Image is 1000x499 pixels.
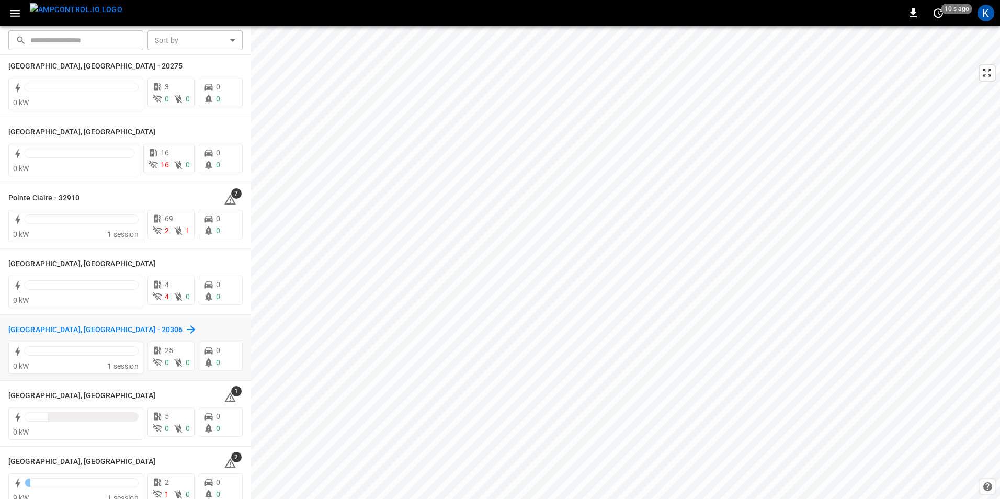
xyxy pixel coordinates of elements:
[8,258,156,270] h6: Providence, RI
[165,490,169,498] span: 1
[216,226,220,235] span: 0
[216,424,220,433] span: 0
[8,324,183,336] h6: Richmond, CA - 20306
[165,292,169,301] span: 4
[216,358,220,367] span: 0
[107,230,138,239] span: 1 session
[186,161,190,169] span: 0
[231,188,242,199] span: 7
[8,456,156,468] h6: Schaumburg, IL
[8,192,79,204] h6: Pointe Claire - 32910
[186,490,190,498] span: 0
[231,386,242,396] span: 1
[978,5,994,21] div: profile-icon
[165,83,169,91] span: 3
[216,214,220,223] span: 0
[13,362,29,370] span: 0 kW
[13,296,29,304] span: 0 kW
[216,346,220,355] span: 0
[186,292,190,301] span: 0
[186,358,190,367] span: 0
[251,26,1000,499] canvas: Map
[161,161,169,169] span: 16
[186,226,190,235] span: 1
[165,478,169,486] span: 2
[8,390,156,402] h6: Riverside, CA
[186,95,190,103] span: 0
[186,424,190,433] span: 0
[941,4,972,14] span: 10 s ago
[165,412,169,421] span: 5
[13,164,29,173] span: 0 kW
[165,358,169,367] span: 0
[216,412,220,421] span: 0
[165,346,173,355] span: 25
[216,83,220,91] span: 0
[216,161,220,169] span: 0
[8,127,156,138] h6: Pittsburgh, PA
[216,478,220,486] span: 0
[161,149,169,157] span: 16
[13,98,29,107] span: 0 kW
[165,214,173,223] span: 69
[165,226,169,235] span: 2
[165,424,169,433] span: 0
[930,5,947,21] button: set refresh interval
[8,61,183,72] h6: Parkville, MO - 20275
[216,490,220,498] span: 0
[30,3,122,16] img: ampcontrol.io logo
[13,428,29,436] span: 0 kW
[231,452,242,462] span: 2
[216,95,220,103] span: 0
[216,280,220,289] span: 0
[216,292,220,301] span: 0
[107,362,138,370] span: 1 session
[165,95,169,103] span: 0
[216,149,220,157] span: 0
[13,230,29,239] span: 0 kW
[165,280,169,289] span: 4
